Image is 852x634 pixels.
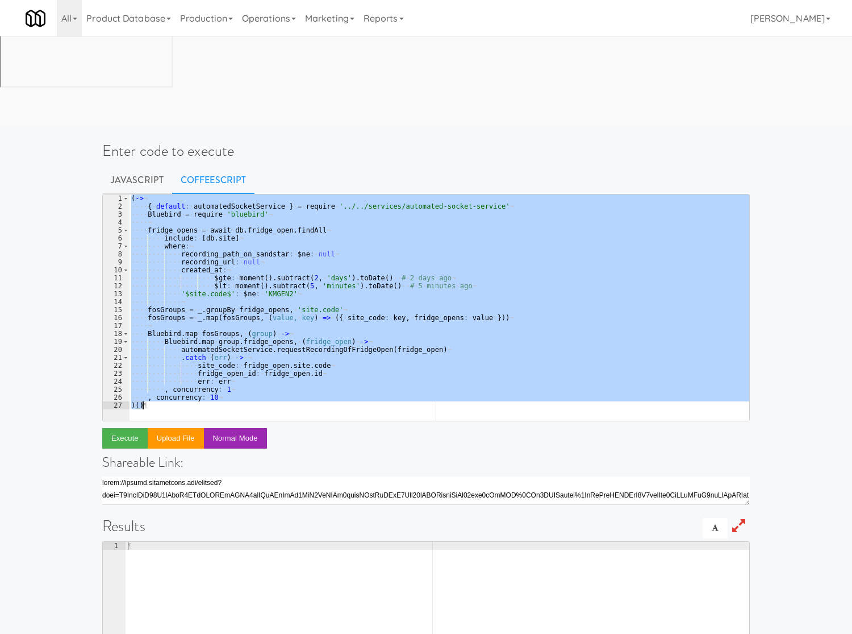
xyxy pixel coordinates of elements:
button: Execute [102,428,148,449]
h1: Results [102,518,750,534]
div: 1 [103,194,130,202]
a: Javascript [102,166,172,194]
button: Upload file [148,428,204,449]
div: 2 [103,202,130,210]
div: 9 [103,258,130,266]
div: 1 [103,542,126,550]
div: 23 [103,370,130,378]
h1: Enter code to execute [102,143,750,159]
div: 20 [103,346,130,354]
div: 14 [103,298,130,306]
button: Normal Mode [204,428,267,449]
div: 10 [103,266,130,274]
div: 11 [103,274,130,282]
div: 6 [103,234,130,242]
div: 25 [103,386,130,393]
div: 13 [103,290,130,298]
div: 27 [103,401,130,409]
div: 12 [103,282,130,290]
div: 7 [103,242,130,250]
div: 21 [103,354,130,362]
div: 15 [103,306,130,314]
img: Micromart [26,9,45,28]
h4: Shareable Link: [102,455,750,470]
div: 19 [103,338,130,346]
textarea: lorem://ipsumd.sitametcons.adi/elitsed?doei=T9IncIDiD98U1lAboR4ETdOLOREmAGNA4alIQuAEnImAd1MiN2VeN... [102,476,750,505]
a: CoffeeScript [172,166,254,194]
div: 22 [103,362,130,370]
div: 4 [103,218,130,226]
div: 26 [103,393,130,401]
div: 8 [103,250,130,258]
div: 17 [103,322,130,330]
div: 18 [103,330,130,338]
div: 24 [103,378,130,386]
div: 5 [103,226,130,234]
div: 16 [103,314,130,322]
div: 3 [103,210,130,218]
